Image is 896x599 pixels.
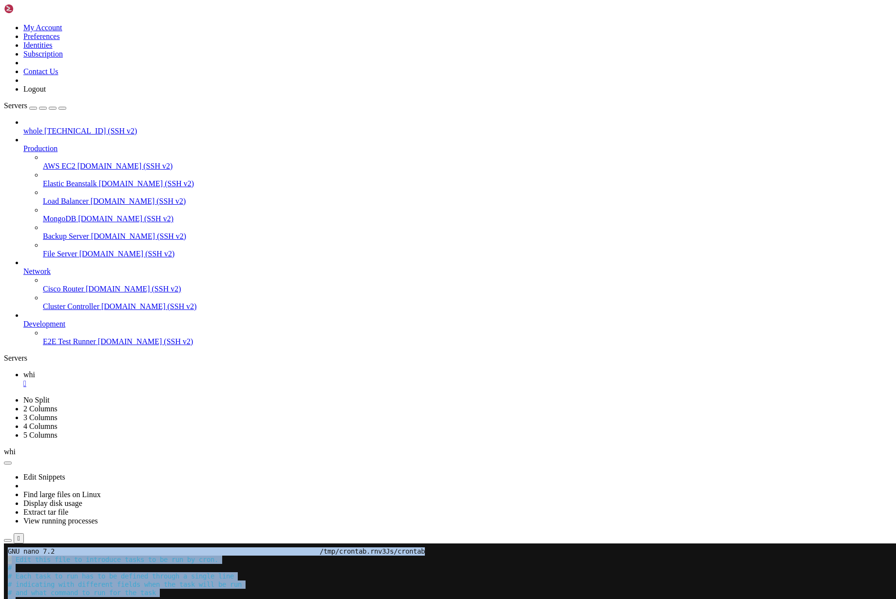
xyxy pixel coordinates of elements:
a: Identities [23,41,53,49]
span: M-U [203,518,214,526]
span: M-Q [324,518,335,526]
span: Backup Server [43,232,89,240]
span: # email to the user the crontab file belongs to (unless redirected). [4,128,269,136]
img: Shellngn [4,4,60,14]
a: whole [TECHNICAL_ID] (SSH v2) [23,127,892,135]
span: # indicating with different fields when the task will be run [4,37,238,45]
span: # For more information see the manual pages of crontab(5) and cron(8) [4,178,273,186]
li: AWS EC2 [DOMAIN_NAME] (SSH v2) [43,153,892,171]
a: Display disk usage [23,499,82,507]
span: AWS EC2 [43,162,76,170]
a: File Server [DOMAIN_NAME] (SSH v2) [43,250,892,258]
a: Cluster Controller [DOMAIN_NAME] (SSH v2) [43,302,892,311]
span: # [4,112,8,119]
span: ^R [27,526,35,534]
div: (0, 1) [4,12,8,20]
a: Cisco Router [DOMAIN_NAME] (SSH v2) [43,285,892,293]
span: # [4,20,8,28]
a: Preferences [23,32,60,40]
span: [DOMAIN_NAME] (SSH v2) [78,214,173,223]
span: # at 5 a.m every week with: [4,153,109,161]
x-row: 0 20,22,0,2,4,6 * * * /home/customer/venv/bin/python /home/customer/fbmp_storm.py && /home/custom... [4,286,769,294]
span: # m h dom mon dow command [4,194,113,202]
span: Development [23,320,65,328]
div: Servers [4,354,892,363]
a: E2E Test Runner [DOMAIN_NAME] (SSH v2) [43,337,892,346]
span: ^/ [168,526,175,534]
span: E2E Test Runner [43,337,96,346]
span: [DOMAIN_NAME] (SSH v2) [99,179,194,188]
a: Servers [4,101,66,110]
span: ^W [70,518,78,526]
span: M-6 [242,526,253,534]
a: Load Balancer [DOMAIN_NAME] (SSH v2) [43,197,892,206]
x-row: 0 8-19 * * * /home/customer/venv/bin/python /home/customer/fbmp_storm.py && /home/customer/venv/b... [4,236,769,244]
span: [DOMAIN_NAME] (SSH v2) [101,302,197,310]
a: Backup Server [DOMAIN_NAME] (SSH v2) [43,232,892,241]
span: ^Q [269,526,277,534]
a: Network [23,267,892,276]
span: # Output of the crontab jobs (including errors) is sent through [4,120,249,128]
a:  [23,379,892,388]
span: # Edit this file to introduce tasks to be run by cron. [4,12,214,20]
a: Contact Us [23,67,58,76]
a: 2 Columns [23,405,57,413]
span: # and what command to run for the task [4,45,152,53]
span: # [4,170,8,177]
span: whi [23,370,35,379]
li: Development [23,311,892,346]
button:  [14,533,24,543]
span: ^J [133,526,140,534]
span: ^U [105,526,113,534]
span: ^B [366,518,374,526]
span: Network [23,267,51,275]
span: ^T [129,518,136,526]
span: whi [4,447,16,456]
span: [TECHNICAL_ID] (SSH v2) [44,127,137,135]
a: My Account [23,23,62,32]
span: whole [23,127,42,135]
a: Elastic Beanstalk [DOMAIN_NAME] (SSH v2) [43,179,892,188]
span: # For example, you can run a backup of all your user accounts [4,145,242,153]
a: Edit Snippets [23,473,65,481]
span: Load Balancer [43,197,89,205]
span: ^C [164,518,172,526]
li: whole [TECHNICAL_ID] (SSH v2) [23,118,892,135]
a: View running processes [23,517,98,525]
span: # and day of week (dow) or use '*' in these fields (for 'any'). [4,78,249,86]
span: ^O [27,518,35,526]
span: # To define the time you can provide concrete values for [4,62,222,70]
span: ^X [4,526,12,534]
li: Elastic Beanstalk [DOMAIN_NAME] (SSH v2) [43,171,892,188]
span: Cisco Router [43,285,84,293]
span: [DOMAIN_NAME] (SSH v2) [98,337,193,346]
a: Logout [23,85,46,93]
span: File Server [43,250,77,258]
a: MongoDB [DOMAIN_NAME] (SSH v2) [43,214,892,223]
li: E2E Test Runner [DOMAIN_NAME] (SSH v2) [43,328,892,346]
span: # Every 2 hours at night: 8pm, 10pm, 12am, 2am, 4am, 6am [4,269,222,277]
span: # Each task to run has to be defined through a single line [4,29,230,37]
span: ^\ [70,526,78,534]
li: MongoDB [DOMAIN_NAME] (SSH v2) [43,206,892,223]
a: Find large files on Linux [23,490,101,499]
a: Subscription [23,50,63,58]
span: M-W [312,526,324,534]
span: # [4,87,8,95]
span: M-A [230,518,242,526]
span: # 0 5 * * 1 tar -zcf /var/backups/home.tgz /home/ [4,161,195,169]
span: GNU nano 7.2 /tmp/crontab.rnv3Js/crontab [4,4,421,12]
div:  [18,535,20,542]
span: # Every hour between 8am and 7pm CST [4,219,144,227]
li: File Server [DOMAIN_NAME] (SSH v2) [43,241,892,258]
a: whi [23,370,892,388]
span: # minute (m), hour (h), day of month (dom), month (mon), [4,70,222,78]
span: Elastic Beanstalk [43,179,97,188]
a: Production [23,144,892,153]
li: Production [23,135,892,258]
span: # [4,186,8,194]
a: Extract tar file [23,508,68,516]
li: Load Balancer [DOMAIN_NAME] (SSH v2) [43,188,892,206]
span: # [4,54,8,61]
